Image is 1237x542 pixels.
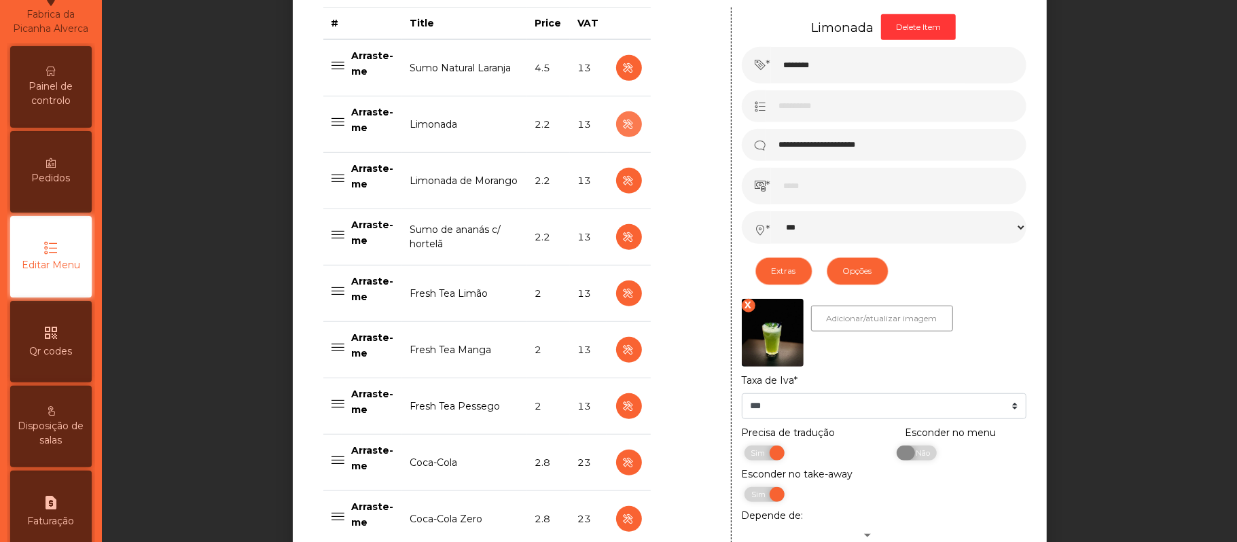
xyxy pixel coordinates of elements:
[742,374,798,388] label: Taxa de Iva*
[30,344,73,359] span: Qr codes
[881,14,956,40] button: Delete Item
[743,446,777,460] span: Sim
[742,509,804,523] label: Depende de:
[742,426,836,440] label: Precisa de tradução
[742,467,853,482] label: Esconder no take-away
[570,435,607,491] td: 23
[527,39,570,96] td: 4.5
[352,274,394,304] p: Arraste-me
[352,105,394,135] p: Arraste-me
[570,8,607,40] th: VAT
[402,39,527,96] td: Sumo Natural Laranja
[570,322,607,378] td: 13
[402,8,527,40] th: Title
[570,266,607,322] td: 13
[570,39,607,96] td: 13
[570,378,607,435] td: 13
[527,266,570,322] td: 2
[905,426,996,440] label: Esconder no menu
[352,217,394,248] p: Arraste-me
[811,306,953,331] button: Adicionar/atualizar imagem
[527,322,570,378] td: 2
[527,209,570,266] td: 2.2
[14,79,88,108] span: Painel de controlo
[28,514,75,528] span: Faturação
[323,8,402,40] th: #
[743,487,777,502] span: Sim
[527,435,570,491] td: 2.8
[32,171,71,185] span: Pedidos
[827,257,889,285] button: Opções
[755,257,812,285] button: Extras
[402,378,527,435] td: Fresh Tea Pessego
[402,96,527,153] td: Limonada
[570,153,607,209] td: 13
[527,378,570,435] td: 2
[570,209,607,266] td: 13
[43,325,59,341] i: qr_code
[402,435,527,491] td: Coca-Cola
[352,330,394,361] p: Arraste-me
[570,96,607,153] td: 13
[14,419,88,448] span: Disposição de salas
[811,19,874,36] h5: Limonada
[527,153,570,209] td: 2.2
[352,161,394,192] p: Arraste-me
[904,446,938,460] span: Não
[352,499,394,530] p: Arraste-me
[352,443,394,473] p: Arraste-me
[352,48,394,79] p: Arraste-me
[402,209,527,266] td: Sumo de ananás c/ hortelã
[402,153,527,209] td: Limonada de Morango
[742,299,755,312] div: X
[352,386,394,417] p: Arraste-me
[402,322,527,378] td: Fresh Tea Manga
[43,494,59,511] i: request_page
[402,266,527,322] td: Fresh Tea Limão
[527,8,570,40] th: Price
[22,258,80,272] span: Editar Menu
[527,96,570,153] td: 2.2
